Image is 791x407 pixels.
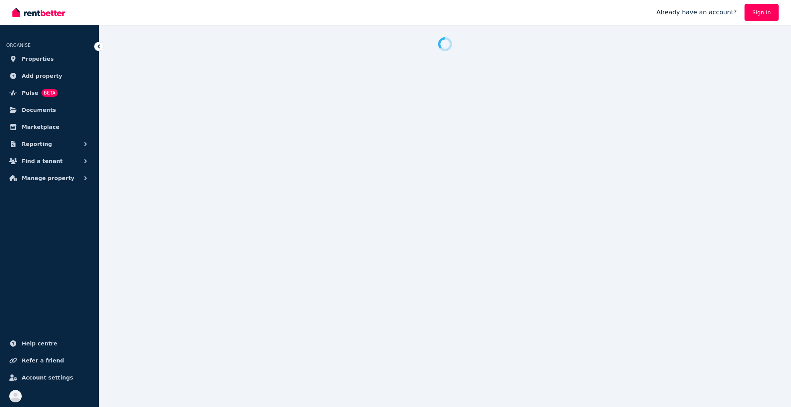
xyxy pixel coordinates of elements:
span: Reporting [22,139,52,149]
a: Help centre [6,336,93,351]
span: BETA [41,89,58,97]
a: Sign In [745,4,779,21]
span: Find a tenant [22,156,63,166]
span: Account settings [22,373,73,382]
a: Marketplace [6,119,93,135]
button: Find a tenant [6,153,93,169]
span: Help centre [22,339,57,348]
a: Add property [6,68,93,84]
a: Refer a friend [6,353,93,368]
button: Reporting [6,136,93,152]
span: Properties [22,54,54,64]
span: Pulse [22,88,38,98]
span: Manage property [22,173,74,183]
span: Add property [22,71,62,81]
span: Refer a friend [22,356,64,365]
span: Already have an account? [656,8,737,17]
a: Account settings [6,370,93,385]
span: ORGANISE [6,43,31,48]
button: Manage property [6,170,93,186]
a: PulseBETA [6,85,93,101]
a: Properties [6,51,93,67]
span: Marketplace [22,122,59,132]
span: Documents [22,105,56,115]
a: Documents [6,102,93,118]
img: RentBetter [12,7,65,18]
